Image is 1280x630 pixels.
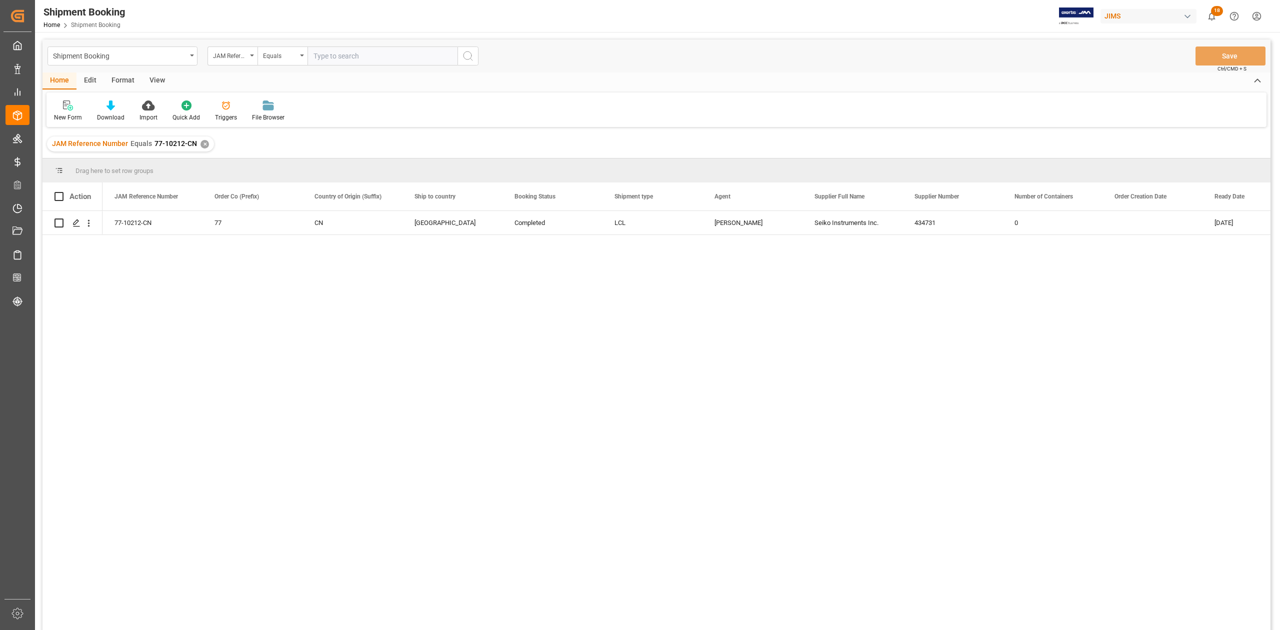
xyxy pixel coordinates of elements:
div: ✕ [200,140,209,148]
span: Country of Origin (Suffix) [314,193,381,200]
img: Exertis%20JAM%20-%20Email%20Logo.jpg_1722504956.jpg [1059,7,1093,25]
div: Action [69,192,91,201]
div: New Form [54,113,82,122]
div: JIMS [1100,9,1196,23]
div: Press SPACE to select this row. [42,211,102,235]
span: Supplier Number [914,193,959,200]
div: Shipment Booking [53,49,186,61]
button: Help Center [1223,5,1245,27]
span: Ctrl/CMD + S [1217,65,1246,72]
div: Seiko Instruments Inc. [802,211,902,234]
span: Order Co (Prefix) [214,193,259,200]
div: Import [139,113,157,122]
span: Supplier Full Name [814,193,864,200]
div: 77-10212-CN [102,211,202,234]
div: Home [42,72,76,89]
div: Triggers [215,113,237,122]
div: LCL [614,211,690,234]
span: Agent [714,193,730,200]
div: 77 [214,211,290,234]
div: Format [104,72,142,89]
span: Booking Status [514,193,555,200]
button: search button [457,46,478,65]
div: View [142,72,172,89]
div: 434731 [902,211,1002,234]
span: Ready Date [1214,193,1244,200]
span: Equals [130,139,152,147]
div: Edit [76,72,104,89]
div: 0 [1002,211,1102,234]
div: Shipment Booking [43,4,125,19]
div: CN [314,211,390,234]
input: Type to search [307,46,457,65]
span: Ship to country [414,193,455,200]
div: Equals [263,49,297,60]
div: [GEOGRAPHIC_DATA] [414,211,490,234]
span: JAM Reference Number [114,193,178,200]
a: Home [43,21,60,28]
div: Quick Add [172,113,200,122]
span: Drag here to set row groups [75,167,153,174]
div: Completed [514,211,590,234]
span: Order Creation Date [1114,193,1166,200]
span: 77-10212-CN [154,139,197,147]
button: open menu [47,46,197,65]
button: JIMS [1100,6,1200,25]
div: JAM Reference Number [213,49,247,60]
span: Number of Containers [1014,193,1073,200]
div: Download [97,113,124,122]
button: open menu [257,46,307,65]
div: [PERSON_NAME] [714,211,790,234]
span: JAM Reference Number [52,139,128,147]
button: show 18 new notifications [1200,5,1223,27]
button: Save [1195,46,1265,65]
span: 18 [1211,6,1223,16]
div: File Browser [252,113,284,122]
button: open menu [207,46,257,65]
span: Shipment type [614,193,653,200]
